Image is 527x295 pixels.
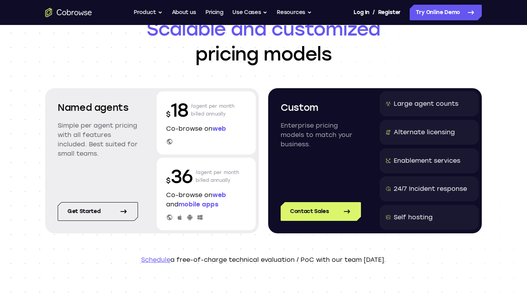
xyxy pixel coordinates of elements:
[58,202,138,221] a: Get started
[394,128,455,137] div: Alternate licensing
[45,255,482,265] p: a free-of-charge technical evaluation / PoC with our team [DATE].
[172,5,196,20] a: About us
[378,5,401,20] a: Register
[45,8,92,17] a: Go to the home page
[196,164,239,189] p: /agent per month billed annually
[141,256,170,263] a: Schedule
[410,5,482,20] a: Try Online Demo
[58,101,138,115] h2: Named agents
[45,16,482,66] h1: pricing models
[212,191,226,199] span: web
[394,213,433,222] div: Self hosting
[354,5,369,20] a: Log In
[394,156,460,165] div: Enablement services
[166,176,171,185] span: $
[281,121,361,149] p: Enterprise pricing models to match your business.
[232,5,267,20] button: Use Cases
[166,98,188,123] p: 18
[205,5,223,20] a: Pricing
[191,98,235,123] p: /agent per month billed annually
[373,8,375,17] span: /
[394,184,467,194] div: 24/7 Incident response
[166,190,246,209] p: Co-browse on and
[277,5,312,20] button: Resources
[212,125,226,132] span: web
[166,110,171,119] span: $
[166,164,193,189] p: 36
[394,99,458,108] div: Large agent counts
[179,201,218,208] span: mobile apps
[134,5,163,20] button: Product
[281,101,361,115] h2: Custom
[45,16,482,41] span: Scalable and customized
[58,121,138,158] p: Simple per agent pricing with all features included. Best suited for small teams.
[281,202,361,221] a: Contact Sales
[166,124,246,133] p: Co-browse on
